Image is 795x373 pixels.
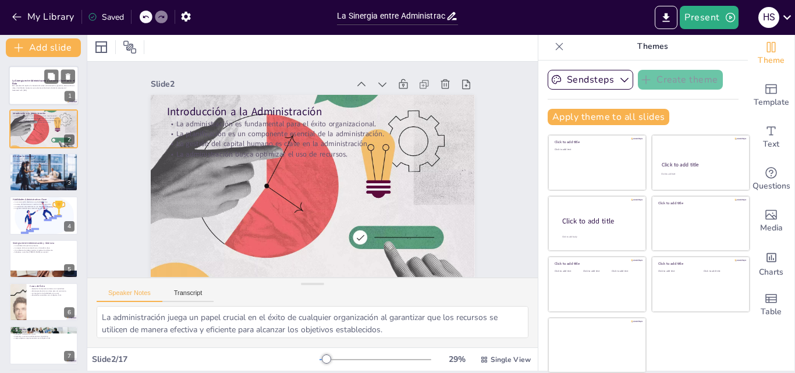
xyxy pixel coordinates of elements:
p: La planificación es un componente esencial de la administración. [171,114,462,155]
div: 5 [64,264,74,275]
p: La gestión del capital humano es clave en la administración. [13,119,74,121]
button: H S [758,6,779,29]
div: Click to add title [658,201,741,205]
p: Ejemplos de empresas exitosas son inspiradores. [30,288,74,290]
div: 6 [64,307,74,318]
p: Lograr objetivos organizacionales es el objetivo final. [13,338,74,340]
p: Generated with [URL] [12,89,75,91]
p: Habilidades Administrativas Clave [13,198,74,201]
button: Duplicate Slide [44,69,58,83]
p: La motivación del equipo es esencial para el éxito. [13,164,74,166]
div: Click to add text [704,270,740,273]
button: Apply theme to all slides [548,109,669,125]
span: Theme [758,54,785,67]
div: 1 [65,91,75,102]
p: El Rol de la Gerencia [13,155,74,158]
div: Click to add title [658,261,741,266]
p: Adaptarse a cambios [PERSON_NAME] es esencial. [13,251,74,253]
p: Fomentar un entorno colaborativo es importante. [13,335,74,338]
div: Click to add title [555,261,638,266]
p: La gestión del tiempo es esencial para la eficacia. [13,208,74,210]
div: 2 [64,134,74,145]
button: Present [680,6,738,29]
div: 1 [9,66,79,105]
div: Click to add text [583,270,609,273]
p: Esta presentación explora la interrelación entre administración y gerencia, destacando sus roles ... [12,84,75,88]
textarea: La administración juega un papel crucial en el éxito de cualquier organización al garantizar que ... [97,306,528,338]
p: La comunicación efectiva es parte del rol gerencial. [13,162,74,165]
div: H S [758,7,779,28]
p: La administración es fundamental para el éxito organizacional. [172,104,463,144]
p: La planificación es un componente esencial de la administración. [13,117,74,119]
div: Click to add title [562,216,637,226]
div: Click to add title [662,161,739,168]
span: Text [763,138,779,151]
span: Position [123,40,137,54]
div: Add charts and graphs [748,242,794,284]
p: La gestión del capital humano es clave en la administración. [170,124,461,165]
div: Change the overall theme [748,33,794,74]
div: Click to add text [555,148,638,151]
input: Insert title [337,8,446,24]
div: Add a table [748,284,794,326]
div: 7 [9,326,78,364]
button: My Library [9,8,79,26]
div: 2 [9,109,78,148]
button: Export to PowerPoint [655,6,677,29]
div: 4 [64,221,74,232]
div: Click to add title [555,140,638,144]
p: Resultados sostenibles son el objetivo final. [30,294,74,297]
p: Casos de Éxito [30,285,74,288]
p: Themes [569,33,736,61]
div: Layout [92,38,111,56]
span: Charts [759,266,783,279]
span: Table [761,305,782,318]
div: 5 [9,240,78,278]
div: Click to add text [612,270,638,273]
button: Transcript [162,289,214,302]
p: La integración de habilidades es crucial. [30,292,74,294]
p: La administración busca optimizar el uso de recursos. [13,121,74,123]
div: 3 [64,177,74,188]
div: 4 [9,196,78,235]
div: 6 [9,283,78,321]
span: Media [760,222,783,235]
button: Speaker Notes [97,289,162,302]
p: Adaptarse a desafíos es crucial. [13,333,74,336]
div: Slide 2 [159,62,358,94]
p: La administración busca optimizar el uso de recursos. [169,134,460,175]
div: 7 [64,351,74,361]
span: Single View [491,355,531,364]
p: La integración de habilidades es fundamental. [13,331,74,333]
p: Conclusiones [13,328,74,332]
div: Click to add text [555,270,581,273]
p: La colaboración optimiza procesos. [13,244,74,247]
p: La gerencia implica liderazgo y dirección. [13,158,74,160]
div: Click to add text [658,270,695,273]
p: La gestión [PERSON_NAME] humano es crucial. [13,160,74,162]
p: La comunicación efectiva es una habilidad clave. [13,201,74,204]
div: Click to add body [562,235,636,238]
span: Questions [753,180,790,193]
button: Add slide [6,38,81,57]
span: Template [754,96,789,109]
p: Un ambiente de trabajo positivo impulsa el rendimiento. [13,249,74,251]
p: Introducción a la Administración [13,112,74,115]
div: Click to add text [661,173,739,176]
p: Sinergia entre Administración y Gerencia [13,241,74,245]
button: Delete Slide [61,69,75,83]
div: Get real-time input from your audience [748,158,794,200]
div: Saved [88,12,124,23]
button: Create theme [638,70,723,90]
p: La mejora de la comunicación es un beneficio clave. [13,247,74,249]
button: Sendsteps [548,70,633,90]
p: Introducción a la Administración [173,89,464,134]
div: Add text boxes [748,116,794,158]
p: La administración es fundamental para el éxito organizacional. [13,115,74,117]
div: Slide 2 / 17 [92,354,320,365]
div: 29 % [443,354,471,365]
div: Add images, graphics, shapes or video [748,200,794,242]
div: Add ready made slides [748,74,794,116]
p: La toma de decisiones es crucial en la administración. [13,204,74,206]
div: 3 [9,153,78,191]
